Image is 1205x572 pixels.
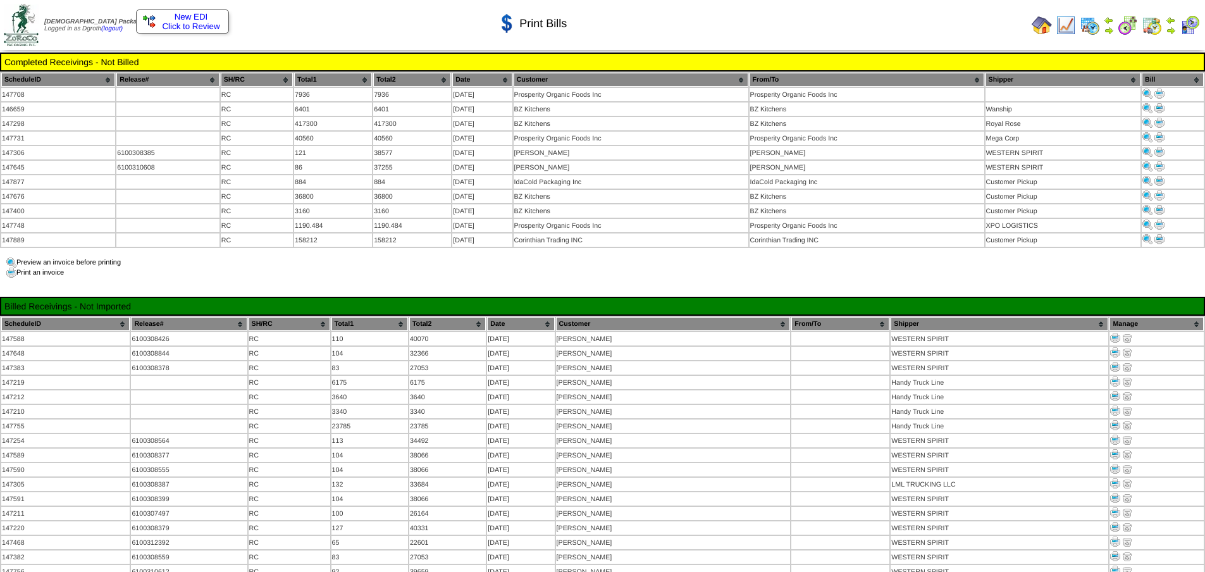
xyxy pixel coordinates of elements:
[294,219,372,232] td: 1190.484
[891,332,1108,345] td: WESTERN SPIRIT
[556,405,791,418] td: [PERSON_NAME]
[409,376,486,389] td: 6175
[4,56,1201,68] td: Completed Receivings - Not Billed
[750,204,984,218] td: BZ Kitchens
[131,478,247,491] td: 6100308387
[294,73,372,87] th: Total1
[1110,551,1120,561] img: Print
[1142,205,1152,215] img: Print
[487,317,554,331] th: Date
[556,463,791,476] td: [PERSON_NAME]
[452,204,512,218] td: [DATE]
[891,521,1108,535] td: WESTERN SPIRIT
[497,13,517,34] img: dollar.gif
[1110,507,1120,518] img: Print
[373,103,451,116] td: 6401
[221,161,293,174] td: RC
[116,161,219,174] td: 6100310608
[249,536,330,549] td: RC
[409,492,486,506] td: 38066
[750,190,984,203] td: BZ Kitchens
[487,434,554,447] td: [DATE]
[331,390,408,404] td: 3640
[750,175,984,189] td: IdaCold Packaging Inc
[556,507,791,520] td: [PERSON_NAME]
[1154,220,1165,230] img: Print
[1122,420,1132,430] img: delete.gif
[1,521,130,535] td: 147220
[1122,376,1132,387] img: delete.gif
[1142,161,1152,171] img: Print
[1122,406,1132,416] img: delete.gif
[1,88,115,101] td: 147708
[514,233,748,247] td: Corinthian Trading INC
[1110,406,1120,416] img: Print
[221,204,293,218] td: RC
[487,347,554,360] td: [DATE]
[249,347,330,360] td: RC
[452,103,512,116] td: [DATE]
[294,88,372,101] td: 7936
[409,332,486,345] td: 40070
[1,492,130,506] td: 147591
[131,317,247,331] th: Release#
[452,233,512,247] td: [DATE]
[331,449,408,462] td: 104
[487,332,554,345] td: [DATE]
[1110,435,1120,445] img: Print
[331,361,408,375] td: 83
[487,361,554,375] td: [DATE]
[1,420,130,433] td: 147755
[44,18,150,32] span: Logged in as Dgroth
[452,73,512,87] th: Date
[1122,391,1132,401] img: delete.gif
[891,507,1108,520] td: WESTERN SPIRIT
[116,73,219,87] th: Release#
[331,332,408,345] td: 110
[294,233,372,247] td: 158212
[891,390,1108,404] td: Handy Truck Line
[452,161,512,174] td: [DATE]
[6,258,16,268] img: preview.gif
[556,332,791,345] td: [PERSON_NAME]
[891,347,1108,360] td: WESTERN SPIRIT
[514,161,748,174] td: [PERSON_NAME]
[1142,234,1152,244] img: Print
[556,361,791,375] td: [PERSON_NAME]
[221,233,293,247] td: RC
[1122,435,1132,445] img: delete.gif
[249,390,330,404] td: RC
[1154,147,1165,157] img: Print
[750,219,984,232] td: Prosperity Organic Foods Inc
[409,463,486,476] td: 38066
[1104,25,1114,35] img: arrowright.gif
[487,521,554,535] td: [DATE]
[409,507,486,520] td: 26164
[331,507,408,520] td: 100
[514,73,748,87] th: Customer
[487,390,554,404] td: [DATE]
[249,521,330,535] td: RC
[891,420,1108,433] td: Handy Truck Line
[221,132,293,145] td: RC
[1056,15,1076,35] img: line_graph.gif
[1154,132,1165,142] img: Print
[487,449,554,462] td: [DATE]
[1110,347,1120,357] img: Print
[131,507,247,520] td: 6100307497
[4,301,1201,312] td: Billed Receivings - Not Imported
[1122,478,1132,488] img: delete.gif
[1122,449,1132,459] img: delete.gif
[891,478,1108,491] td: LML TRUCKING LLC
[409,361,486,375] td: 27053
[1,204,115,218] td: 147400
[249,420,330,433] td: RC
[373,190,451,203] td: 36800
[986,175,1140,189] td: Customer Pickup
[221,88,293,101] td: RC
[1109,317,1204,331] th: Manage
[373,219,451,232] td: 1190.484
[1142,220,1152,230] img: Print
[1154,234,1165,244] img: Print
[249,492,330,506] td: RC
